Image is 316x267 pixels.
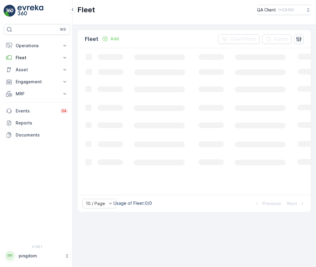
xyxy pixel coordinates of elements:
[230,36,256,42] p: Clear Filters
[218,34,260,44] button: Clear Filters
[4,64,70,76] button: Asset
[253,200,282,207] button: Previous
[4,250,70,262] button: PPpingdom
[262,34,292,44] button: Export
[16,79,58,85] p: Engagement
[110,36,119,42] p: Add
[4,245,70,248] span: v 1.50.1
[16,132,68,138] p: Documents
[113,200,152,206] p: Usage of Fleet : 0/0
[16,120,68,126] p: Reports
[287,201,297,207] p: Next
[16,67,58,73] p: Asset
[85,35,98,43] p: Fleet
[4,5,16,17] img: logo
[287,200,306,207] button: Next
[4,117,70,129] a: Reports
[60,27,66,32] p: ⌘B
[77,5,95,15] p: Fleet
[16,91,58,97] p: MRF
[61,109,67,113] p: 34
[100,35,121,42] button: Add
[278,8,294,12] p: ( +03:00 )
[257,7,276,13] p: QA Client
[4,129,70,141] a: Documents
[16,108,57,114] p: Events
[16,55,58,61] p: Fleet
[274,36,288,42] p: Export
[16,43,58,49] p: Operations
[4,88,70,100] button: MRF
[4,40,70,52] button: Operations
[4,105,70,117] a: Events34
[262,201,281,207] p: Previous
[4,52,70,64] button: Fleet
[17,5,43,17] img: logo_light-DOdMpM7g.png
[4,76,70,88] button: Engagement
[19,253,62,259] p: pingdom
[5,251,15,261] div: PP
[257,5,311,15] button: QA Client(+03:00)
